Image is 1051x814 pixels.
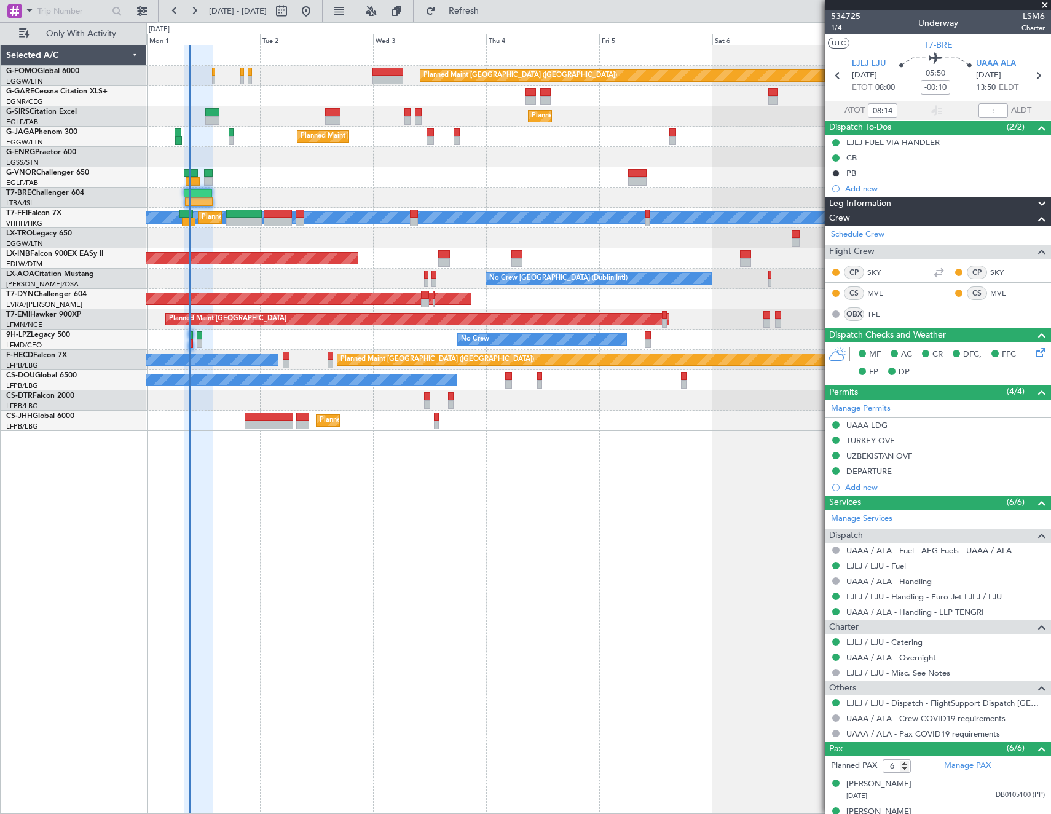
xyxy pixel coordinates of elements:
a: G-FOMOGlobal 6000 [6,68,79,75]
div: Wed 3 [373,34,486,45]
div: CS [967,286,987,300]
span: G-VNOR [6,169,36,176]
span: G-ENRG [6,149,35,156]
span: LX-AOA [6,271,34,278]
span: Refresh [438,7,490,15]
span: (6/6) [1007,741,1025,754]
div: Planned Maint [GEOGRAPHIC_DATA] ([GEOGRAPHIC_DATA] Intl) [202,208,407,227]
a: G-SIRSCitation Excel [6,108,77,116]
span: F-HECD [6,352,33,359]
a: LX-TROLegacy 650 [6,230,72,237]
span: [DATE] [976,69,1001,82]
div: Planned Maint [GEOGRAPHIC_DATA] ([GEOGRAPHIC_DATA]) [301,127,494,146]
span: G-FOMO [6,68,37,75]
span: Services [829,496,861,510]
span: T7-DYN [6,291,34,298]
span: Dispatch [829,529,863,543]
a: UAAA / ALA - Fuel - AEG Fuels - UAAA / ALA [846,545,1012,556]
span: 534725 [831,10,860,23]
div: Planned Maint [GEOGRAPHIC_DATA] [169,310,286,328]
div: Fri 5 [599,34,712,45]
div: CP [967,266,987,279]
button: Refresh [420,1,494,21]
div: Tue 2 [260,34,373,45]
a: LFPB/LBG [6,381,38,390]
div: PB [846,168,856,178]
div: UAAA LDG [846,420,888,430]
a: MVL [990,288,1018,299]
a: G-GARECessna Citation XLS+ [6,88,108,95]
span: G-GARE [6,88,34,95]
span: CS-JHH [6,413,33,420]
a: CS-JHHGlobal 6000 [6,413,74,420]
a: [PERSON_NAME]/QSA [6,280,79,289]
a: G-JAGAPhenom 300 [6,128,77,136]
span: Leg Information [829,197,891,211]
div: [DATE] [149,25,170,35]
span: Charter [1021,23,1045,33]
span: FFC [1002,349,1016,361]
span: DP [899,366,910,379]
a: LJLJ / LJU - Fuel [846,561,906,571]
a: LJLJ / LJU - Catering [846,637,923,647]
a: UAAA / ALA - Crew COVID19 requirements [846,713,1006,724]
a: EDLW/DTM [6,259,42,269]
a: EGGW/LTN [6,138,43,147]
a: TFE [867,309,895,320]
a: EGLF/FAB [6,117,38,127]
a: EGGW/LTN [6,77,43,86]
span: LJLJ LJU [852,58,886,70]
span: 9H-LPZ [6,331,31,339]
a: LFMD/CEQ [6,341,42,350]
input: --:-- [868,103,897,118]
span: Pax [829,742,843,756]
span: Dispatch To-Dos [829,121,891,135]
span: G-JAGA [6,128,34,136]
div: Planned Maint [GEOGRAPHIC_DATA] ([GEOGRAPHIC_DATA]) [340,350,534,369]
div: UZBEKISTAN OVF [846,451,912,461]
a: LJLJ / LJU - Dispatch - FlightSupport Dispatch [GEOGRAPHIC_DATA] [846,698,1045,708]
span: LX-TRO [6,230,33,237]
span: Crew [829,211,850,226]
div: TURKEY OVF [846,435,894,446]
a: LFPB/LBG [6,361,38,370]
div: Planned Maint [GEOGRAPHIC_DATA] ([GEOGRAPHIC_DATA]) [320,411,513,430]
span: (4/4) [1007,385,1025,398]
span: [DATE] [852,69,877,82]
span: MF [869,349,881,361]
div: Underway [918,17,958,30]
div: CB [846,152,857,163]
span: (2/2) [1007,121,1025,133]
div: Add new [845,482,1045,492]
a: EGGW/LTN [6,239,43,248]
a: VHHH/HKG [6,219,42,228]
span: T7-EMI [6,311,30,318]
div: [PERSON_NAME] [846,778,911,791]
a: SKY [990,267,1018,278]
span: ELDT [999,82,1018,94]
a: Manage Permits [831,403,891,415]
a: EGSS/STN [6,158,39,167]
span: UAAA ALA [976,58,1016,70]
span: [DATE] [846,791,867,800]
span: 1/4 [831,23,860,33]
a: G-VNORChallenger 650 [6,169,89,176]
span: Charter [829,620,859,634]
a: CS-DOUGlobal 6500 [6,372,77,379]
div: Planned Maint [GEOGRAPHIC_DATA] ([GEOGRAPHIC_DATA]) [532,107,725,125]
a: SKY [867,267,895,278]
div: DEPARTURE [846,466,892,476]
span: Permits [829,385,858,400]
div: Add new [845,183,1045,194]
span: Only With Activity [32,30,130,38]
a: UAAA / ALA - Handling - LLP TENGRI [846,607,984,617]
div: LJLJ FUEL VIA HANDLER [846,137,940,148]
a: LJLJ / LJU - Handling - Euro Jet LJLJ / LJU [846,591,1002,602]
div: Thu 4 [486,34,599,45]
a: LTBA/ISL [6,199,34,208]
div: Planned Maint [GEOGRAPHIC_DATA] ([GEOGRAPHIC_DATA]) [423,66,617,85]
span: 05:50 [926,68,945,80]
span: LX-INB [6,250,30,258]
span: ALDT [1011,105,1031,117]
div: No Crew [461,330,489,349]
